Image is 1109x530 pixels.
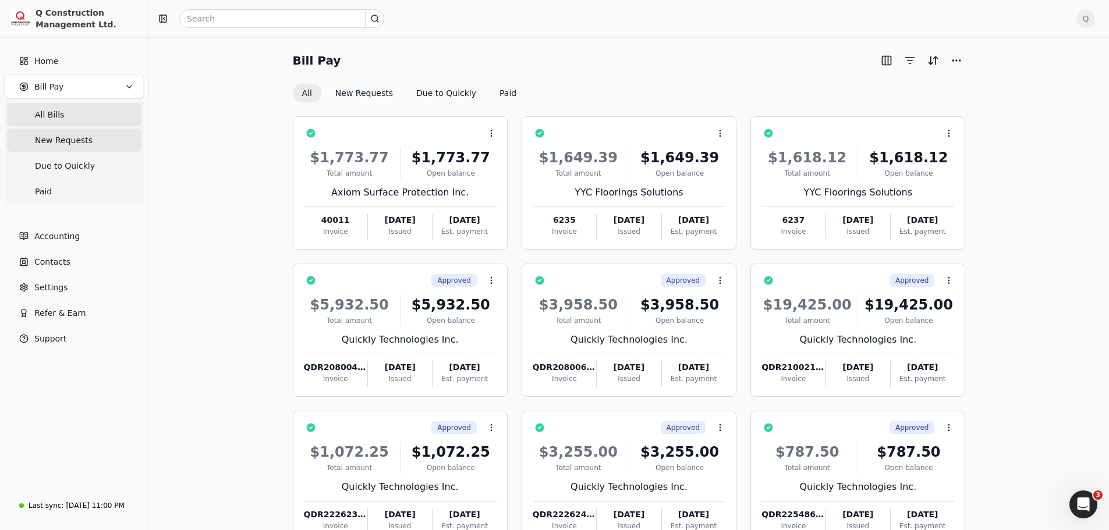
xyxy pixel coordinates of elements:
[23,83,210,102] p: Hi Q 👋🏼
[1093,490,1103,500] span: 3
[5,495,144,516] a: Last sync:[DATE] 11:00 PM
[7,103,141,126] a: All Bills
[761,374,825,384] div: Invoice
[158,19,182,42] img: Profile image for Evanne
[304,226,367,237] div: Invoice
[34,282,68,294] span: Settings
[5,250,144,273] a: Contacts
[662,374,725,384] div: Est. payment
[533,442,624,463] div: $3,255.00
[34,256,70,268] span: Contacts
[634,463,725,473] div: Open balance
[5,327,144,350] button: Support
[761,168,853,179] div: Total amount
[533,147,624,168] div: $1,649.39
[35,134,93,147] span: New Requests
[533,333,725,347] div: Quickly Technologies Inc.
[891,226,954,237] div: Est. payment
[533,463,624,473] div: Total amount
[368,374,432,384] div: Issued
[597,374,661,384] div: Issued
[533,480,725,494] div: Quickly Technologies Inc.
[634,442,725,463] div: $3,255.00
[24,159,194,171] div: We'll be back online in 1 hour
[924,51,943,70] button: Sort
[7,154,141,177] a: Due to Quickly
[405,442,497,463] div: $1,072.25
[368,226,432,237] div: Issued
[533,168,624,179] div: Total amount
[34,230,80,243] span: Accounting
[761,315,853,326] div: Total amount
[863,442,954,463] div: $787.50
[761,463,853,473] div: Total amount
[490,84,526,102] button: Paid
[891,361,954,374] div: [DATE]
[24,147,194,159] div: Send us a message
[433,214,496,226] div: [DATE]
[533,294,624,315] div: $3,958.50
[304,168,395,179] div: Total amount
[179,9,384,28] input: Search
[405,463,497,473] div: Open balance
[304,463,395,473] div: Total amount
[863,147,954,168] div: $1,618.12
[24,236,94,248] span: Search for help
[761,147,853,168] div: $1,618.12
[1076,9,1095,28] button: Q
[761,214,825,226] div: 6237
[29,500,63,511] div: Last sync:
[662,508,725,521] div: [DATE]
[304,508,367,521] div: QDR222623-1344
[17,301,216,335] div: Receiving early payments through Quickly
[761,442,853,463] div: $787.50
[5,276,144,299] a: Settings
[24,197,195,209] div: Book a walkthrough
[761,186,954,200] div: YYC Floorings Solutions
[405,315,497,326] div: Open balance
[662,214,725,226] div: [DATE]
[533,315,624,326] div: Total amount
[304,214,367,226] div: 40011
[947,51,966,70] button: More
[23,22,40,41] img: logo
[533,186,725,200] div: YYC Floorings Solutions
[304,147,395,168] div: $1,773.77
[5,49,144,73] a: Home
[826,226,890,237] div: Issued
[17,279,216,301] div: How to Use Pay Cycles in Quickly
[17,230,216,253] button: Search for help
[304,442,395,463] div: $1,072.25
[34,333,66,345] span: Support
[667,275,700,286] span: Approved
[634,315,725,326] div: Open balance
[863,463,954,473] div: Open balance
[34,307,86,319] span: Refer & Earn
[368,361,432,374] div: [DATE]
[891,508,954,521] div: [DATE]
[5,225,144,248] a: Accounting
[304,294,395,315] div: $5,932.50
[895,422,929,433] span: Approved
[891,374,954,384] div: Est. payment
[407,84,486,102] button: Due to Quickly
[304,186,497,200] div: Axiom Surface Protection Inc.
[826,214,890,226] div: [DATE]
[761,480,954,494] div: Quickly Technologies Inc.
[1069,490,1097,518] iframe: Intercom live chat
[24,284,195,296] div: How to Use Pay Cycles in Quickly
[533,214,596,226] div: 6235
[17,335,216,356] div: How to Get Started with Early Payments
[10,8,31,29] img: 3171ca1f-602b-4dfe-91f0-0ace091e1481.jpeg
[97,392,137,400] span: Messages
[405,294,497,315] div: $5,932.50
[24,305,195,330] div: Receiving early payments through Quickly
[433,508,496,521] div: [DATE]
[304,480,497,494] div: Quickly Technologies Inc.
[433,226,496,237] div: Est. payment
[761,294,853,315] div: $19,425.00
[826,361,890,374] div: [DATE]
[66,500,124,511] div: [DATE] 11:00 PM
[293,84,526,102] div: Invoice filter options
[5,301,144,325] button: Refer & Earn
